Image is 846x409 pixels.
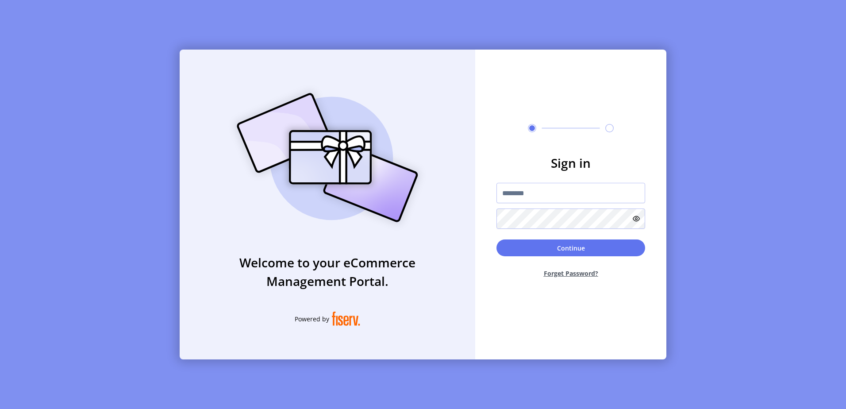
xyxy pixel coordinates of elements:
[496,239,645,256] button: Continue
[496,154,645,172] h3: Sign in
[496,262,645,285] button: Forget Password?
[180,253,475,290] h3: Welcome to your eCommerce Management Portal.
[295,314,329,324] span: Powered by
[223,83,431,232] img: card_Illustration.svg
